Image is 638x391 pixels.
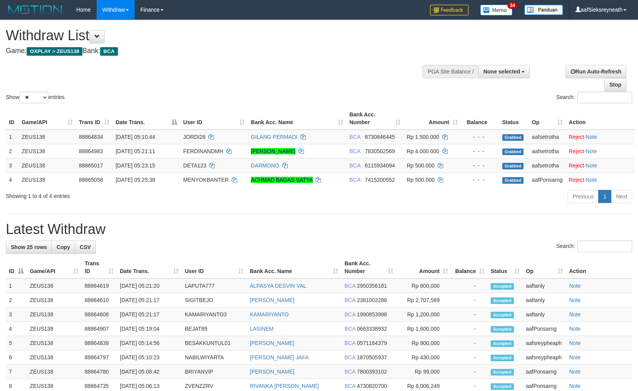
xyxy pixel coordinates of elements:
a: Reject [569,177,584,183]
td: ZEUS138 [27,365,82,379]
th: Trans ID: activate to sort column ascending [82,256,117,278]
span: Rp 500.000 [407,162,435,169]
a: Note [569,354,581,360]
td: 2 [6,144,19,158]
div: - - - [464,176,496,184]
h4: Game: Bank: [6,47,418,55]
td: ZEUS138 [27,278,82,293]
span: Copy 2381002286 to clipboard [357,297,387,303]
td: · [566,144,635,158]
span: CSV [80,244,91,250]
td: 7 [6,365,27,379]
button: None selected [478,65,530,78]
td: ZEUS138 [27,336,82,350]
span: BCA [350,162,360,169]
th: Op: activate to sort column ascending [523,256,566,278]
td: aaftanly [523,278,566,293]
span: [DATE] 05:10:44 [116,134,155,140]
input: Search: [577,241,632,252]
a: Next [611,190,632,203]
span: [DATE] 05:25:38 [116,177,155,183]
td: 88864780 [82,365,117,379]
td: SIGITBEJO [182,293,247,307]
a: KAMARIYANTO [250,311,289,318]
td: aafsreypheaph [523,350,566,365]
img: panduan.png [524,5,563,15]
span: BCA [345,326,355,332]
a: Reject [569,134,584,140]
span: Grabbed [502,177,524,184]
a: Run Auto-Refresh [566,65,626,78]
td: 88864839 [82,336,117,350]
td: aafPonsarng [529,172,566,187]
span: Copy 0663338932 to clipboard [357,326,387,332]
a: ACHMAD BAGAS SATYA [251,177,313,183]
td: ZEUS138 [27,350,82,365]
td: LAPUTA777 [182,278,247,293]
td: 88864907 [82,322,117,336]
th: Bank Acc. Name: activate to sort column ascending [248,108,346,130]
a: Note [569,297,581,303]
td: · [566,158,635,172]
span: None selected [483,68,520,75]
label: Search: [556,92,632,103]
td: 1 [6,278,27,293]
td: BEJAT89 [182,322,247,336]
a: Reject [569,162,584,169]
span: BCA [345,340,355,346]
span: Copy 8730846445 to clipboard [365,134,395,140]
th: User ID: activate to sort column ascending [182,256,247,278]
th: Balance: activate to sort column ascending [451,256,488,278]
span: JORDI28 [183,134,206,140]
td: [DATE] 05:21:17 [117,293,182,307]
td: aafsetrotha [529,130,566,144]
th: Trans ID: activate to sort column ascending [76,108,113,130]
td: 5 [6,336,27,350]
span: BCA [350,177,360,183]
td: aaftanly [523,293,566,307]
td: - [451,307,488,322]
th: Date Trans.: activate to sort column ascending [117,256,182,278]
span: [DATE] 05:23:15 [116,162,155,169]
a: Stop [604,78,626,91]
a: Reject [569,148,584,154]
img: Button%20Memo.svg [480,5,513,15]
span: Accepted [491,326,514,333]
label: Search: [556,241,632,252]
td: 6 [6,350,27,365]
td: - [451,365,488,379]
th: Balance [461,108,499,130]
span: Copy [56,244,70,250]
td: BRIYANVIP [182,365,247,379]
th: Amount: activate to sort column ascending [396,256,451,278]
td: [DATE] 05:21:20 [117,278,182,293]
th: Status [499,108,529,130]
td: - [451,293,488,307]
span: Grabbed [502,163,524,169]
td: BESAKKUNTUL01 [182,336,247,350]
img: Feedback.jpg [430,5,469,15]
span: Copy 7800393102 to clipboard [357,369,387,375]
a: Note [569,283,581,289]
td: Rp 800,000 [396,278,451,293]
span: BCA [345,383,355,389]
a: RIVANKA [PERSON_NAME] [250,383,319,389]
span: 34 [507,2,518,9]
div: - - - [464,162,496,169]
a: Note [569,311,581,318]
td: - [451,322,488,336]
span: OXPLAY > ZEUS138 [27,47,82,56]
a: Show 25 rows [6,241,52,254]
td: Rp 2,707,589 [396,293,451,307]
th: Action [566,108,635,130]
a: Note [569,383,581,389]
td: NABILWIYARTA [182,350,247,365]
span: 88865058 [79,177,103,183]
a: Note [586,177,597,183]
span: Accepted [491,355,514,361]
div: - - - [464,147,496,155]
a: Note [569,340,581,346]
td: 2 [6,293,27,307]
span: FERDINANDMH [183,148,223,154]
td: · [566,130,635,144]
